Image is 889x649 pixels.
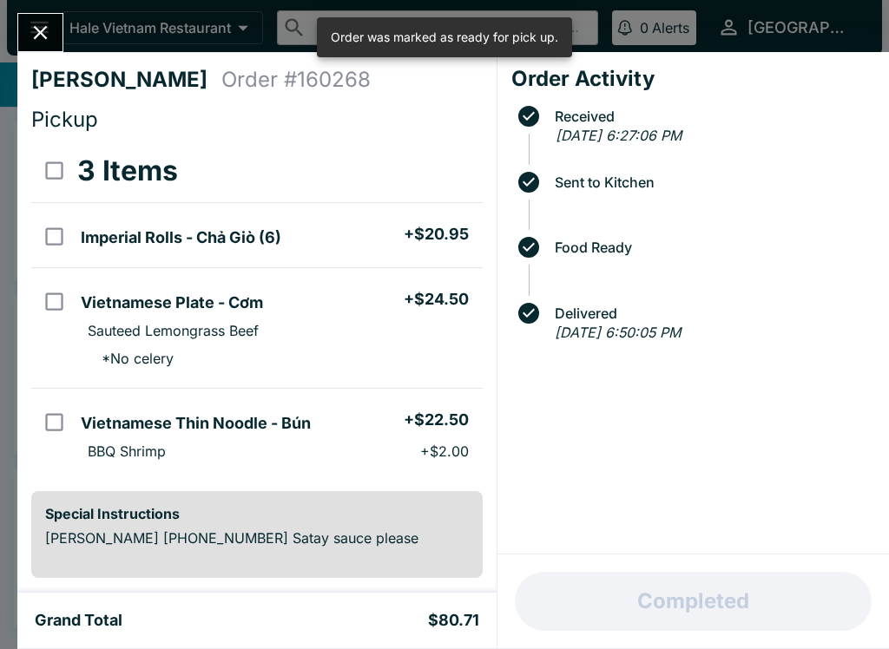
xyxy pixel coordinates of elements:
p: + $2.00 [420,442,469,460]
h5: Grand Total [35,610,122,631]
h5: Vietnamese Plate - Cơm [81,292,263,313]
h4: Order # 160268 [221,67,371,93]
h6: Special Instructions [45,505,469,522]
em: [DATE] 6:50:05 PM [555,324,681,341]
h3: 3 Items [77,154,178,188]
p: * No celery [88,350,174,367]
h4: Order Activity [511,66,875,92]
h5: + $20.95 [404,224,469,245]
h4: [PERSON_NAME] [31,67,221,93]
em: [DATE] 6:27:06 PM [556,127,682,144]
p: Sauteed Lemongrass Beef [88,322,259,339]
h5: + $24.50 [404,289,469,310]
span: Received [546,108,875,124]
span: Sent to Kitchen [546,174,875,190]
span: Delivered [546,305,875,321]
h5: Vietnamese Thin Noodle - Bún [81,413,311,434]
p: BBQ Shrimp [88,442,166,460]
table: orders table [31,140,483,477]
h5: + $22.50 [404,410,469,430]
span: Food Ready [546,239,875,255]
span: Pickup [31,107,98,132]
p: [PERSON_NAME] [PHONE_NUMBER] Satay sauce please [45,529,469,547]
h5: $80.71 [428,610,479,631]
button: Close [18,14,63,51]
h5: Imperial Rolls - Chả Giò (6) [81,227,281,248]
div: Order was marked as ready for pick up. [331,23,558,52]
